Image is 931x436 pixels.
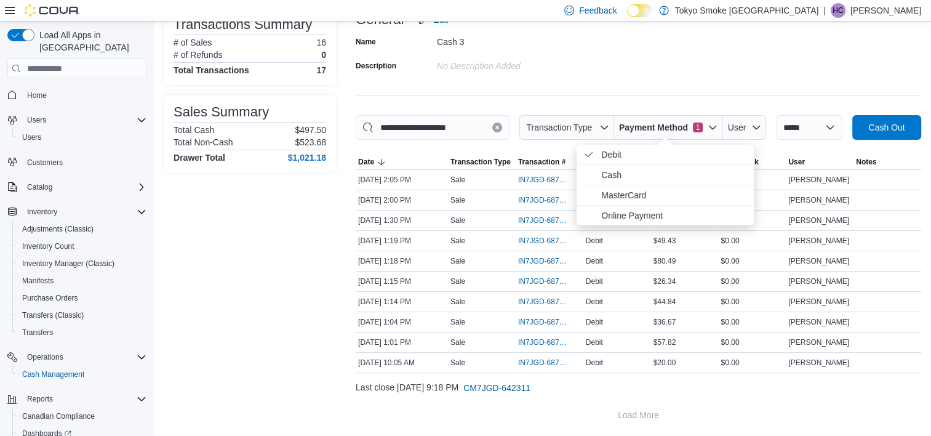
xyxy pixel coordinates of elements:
span: Debit [586,277,603,286]
div: $0.00 [718,355,786,370]
a: Transfers (Classic) [17,308,89,323]
span: Transaction Type [450,157,511,167]
button: Canadian Compliance [12,408,151,425]
a: Cash Management [17,367,89,382]
p: Sale [450,358,465,368]
h4: Drawer Total [174,153,225,163]
div: $0.00 [718,315,786,329]
p: Sale [450,195,465,205]
p: $523.68 [295,137,326,147]
span: CM7JGD-642311 [463,382,530,394]
span: Adjustments (Classic) [22,224,94,234]
p: [PERSON_NAME] [850,3,921,18]
p: Sale [450,317,465,327]
span: IN7JGD-6872244 [518,216,569,225]
p: $497.50 [295,125,326,135]
span: Transfers (Classic) [22,310,84,320]
div: Heather Chafe [831,3,845,18]
span: Load More [618,409,659,421]
span: Payment Method [619,121,688,134]
span: $57.82 [653,337,676,347]
p: Sale [450,337,465,347]
div: $0.00 [718,254,786,268]
div: [DATE] 2:00 PM [356,193,448,208]
span: Debit [586,297,603,307]
span: Inventory Manager (Classic) [17,256,146,271]
div: [DATE] 1:30 PM [356,213,448,228]
span: Debit [586,236,603,246]
span: Users [22,132,41,142]
span: Users [22,113,146,127]
span: IN7JGD-6872182 [518,256,569,266]
button: Reports [22,392,58,406]
button: User [786,155,853,169]
a: Inventory Count [17,239,79,254]
button: Inventory Count [12,238,151,255]
a: Purchase Orders [17,291,83,305]
span: Inventory Count [22,241,74,251]
span: [PERSON_NAME] [788,216,849,225]
button: Operations [22,350,68,365]
span: [PERSON_NAME] [788,256,849,266]
button: IN7JGD-6872244 [518,213,581,228]
span: IN7JGD-6872422 [518,175,569,185]
p: Sale [450,297,465,307]
div: [DATE] 1:01 PM [356,335,448,350]
li: Debit [577,145,754,165]
span: $44.84 [653,297,676,307]
span: Catalog [27,182,52,192]
button: CM7JGD-642311 [458,376,535,400]
span: IN7JGD-6872121 [518,317,569,327]
button: Payment Method1 active filters [614,115,722,140]
span: Adjustments (Classic) [17,222,146,236]
div: [DATE] 1:19 PM [356,233,448,248]
a: Inventory Manager (Classic) [17,256,119,271]
button: Transfers (Classic) [12,307,151,324]
span: Cash Out [868,121,905,134]
button: IN7JGD-6872182 [518,254,581,268]
span: Transfers (Classic) [17,308,146,323]
button: Operations [2,349,151,366]
span: 1 active filters [693,123,703,132]
button: IN7JGD-6872184 [518,233,581,248]
a: Adjustments (Classic) [17,222,98,236]
input: Dark Mode [627,4,653,17]
button: Users [22,113,51,127]
span: Customers [22,155,146,170]
p: Tokyo Smoke [GEOGRAPHIC_DATA] [675,3,819,18]
button: Catalog [2,179,151,196]
span: Users [27,115,46,125]
span: $49.43 [653,236,676,246]
span: Debit [586,256,603,266]
span: Operations [27,352,63,362]
button: Clear input [492,123,502,132]
span: $26.34 [653,277,676,286]
span: Date [358,157,374,167]
button: IN7JGD-6872174 [518,294,581,309]
button: IN7JGD-6872104 [518,335,581,350]
span: User [728,123,746,132]
span: Debit [586,317,603,327]
span: Debit [601,147,746,162]
span: $36.67 [653,317,676,327]
h6: Total Non-Cash [174,137,233,147]
span: Inventory [27,207,57,217]
li: Cash [577,165,754,185]
button: Transfers [12,324,151,341]
a: Transfers [17,325,58,340]
span: [PERSON_NAME] [788,297,849,307]
span: Canadian Compliance [22,411,95,421]
ul: Payment Method [577,145,754,225]
div: Cash 3 [437,32,602,47]
span: [PERSON_NAME] [788,337,849,347]
button: Load More [356,403,921,427]
h6: Total Cash [174,125,214,135]
input: This is a search bar. As you type, the results lower in the page will automatically filter. [356,115,509,140]
span: [PERSON_NAME] [788,236,849,246]
span: [PERSON_NAME] [788,175,849,185]
li: MasterCard [577,185,754,206]
h6: # of Sales [174,38,212,47]
span: Purchase Orders [17,291,146,305]
span: [PERSON_NAME] [788,195,849,205]
span: Transfers [17,325,146,340]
